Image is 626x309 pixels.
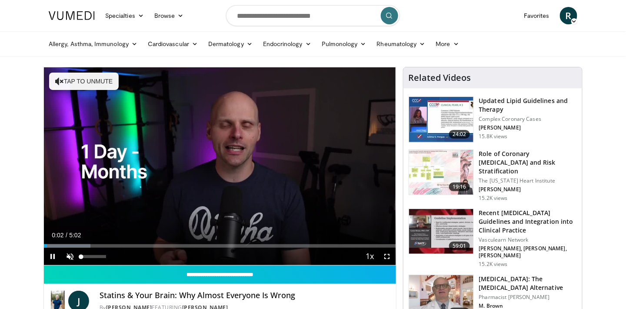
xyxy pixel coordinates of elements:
span: 0:02 [52,232,63,239]
a: More [431,35,464,53]
p: 15.2K views [479,261,508,268]
a: Dermatology [203,35,258,53]
div: Volume Level [81,255,106,258]
p: [PERSON_NAME] [479,124,577,131]
p: Complex Coronary Cases [479,116,577,123]
img: 87825f19-cf4c-4b91-bba1-ce218758c6bb.150x105_q85_crop-smart_upscale.jpg [409,209,473,254]
h4: Related Videos [409,73,471,83]
span: 5:02 [69,232,81,239]
a: R [560,7,577,24]
button: Pause [44,248,61,265]
img: 77f671eb-9394-4acc-bc78-a9f077f94e00.150x105_q85_crop-smart_upscale.jpg [409,97,473,142]
span: 24:02 [449,130,470,139]
a: 24:02 Updated Lipid Guidelines and Therapy Complex Coronary Cases [PERSON_NAME] 15.8K views [409,96,577,143]
p: Pharmacist [PERSON_NAME] [479,294,577,301]
a: Rheumatology [372,35,431,53]
p: [PERSON_NAME] [479,186,577,193]
input: Search topics, interventions [226,5,400,26]
button: Unmute [61,248,79,265]
a: Browse [149,7,189,24]
img: VuMedi Logo [49,11,95,20]
img: 1efa8c99-7b8a-4ab5-a569-1c219ae7bd2c.150x105_q85_crop-smart_upscale.jpg [409,150,473,195]
h3: [MEDICAL_DATA]: The [MEDICAL_DATA] Alternative [479,275,577,292]
a: Allergy, Asthma, Immunology [43,35,143,53]
p: Vasculearn Network [479,236,577,243]
p: 15.2K views [479,195,508,202]
p: [PERSON_NAME], [PERSON_NAME], [PERSON_NAME] [479,245,577,259]
button: Tap to unmute [49,73,119,90]
h3: Updated Lipid Guidelines and Therapy [479,96,577,114]
a: Specialties [100,7,149,24]
h3: Role of Coronary [MEDICAL_DATA] and Risk Stratification [479,150,577,176]
span: 19:16 [449,183,470,191]
div: Progress Bar [44,244,396,248]
button: Playback Rate [361,248,379,265]
button: Fullscreen [379,248,396,265]
h3: Recent [MEDICAL_DATA] Guidelines and Integration into Clinical Practice [479,209,577,235]
a: Cardiovascular [143,35,203,53]
span: / [66,232,67,239]
a: Pulmonology [316,35,372,53]
p: The [US_STATE] Heart Institute [479,177,577,184]
a: Endocrinology [258,35,316,53]
span: 59:01 [449,242,470,250]
video-js: Video Player [44,67,396,266]
a: 19:16 Role of Coronary [MEDICAL_DATA] and Risk Stratification The [US_STATE] Heart Institute [PER... [409,150,577,202]
a: 59:01 Recent [MEDICAL_DATA] Guidelines and Integration into Clinical Practice Vasculearn Network ... [409,209,577,268]
h4: Statins & Your Brain: Why Almost Everyone Is Wrong [100,291,389,300]
a: Favorites [519,7,555,24]
p: 15.8K views [479,133,508,140]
